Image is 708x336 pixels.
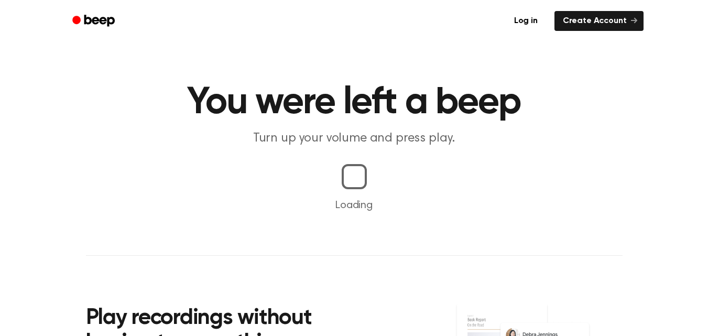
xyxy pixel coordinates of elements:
h1: You were left a beep [86,84,623,122]
a: Log in [504,9,548,33]
p: Turn up your volume and press play. [153,130,555,147]
a: Beep [65,11,124,31]
p: Loading [13,198,695,213]
a: Create Account [554,11,644,31]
